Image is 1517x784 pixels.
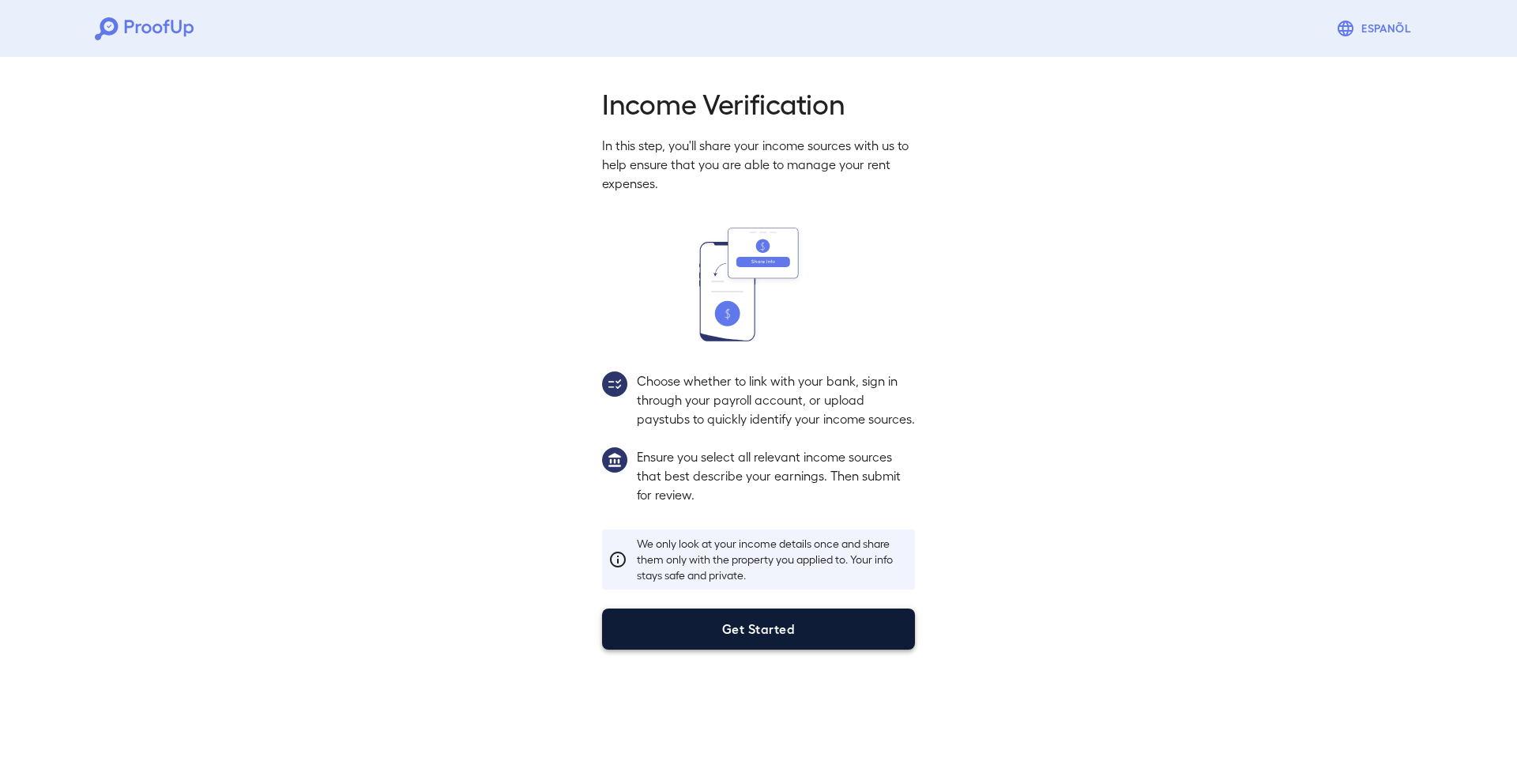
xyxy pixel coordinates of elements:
[699,228,818,341] img: transfer_money.svg
[637,536,909,583] p: We only look at your income details once and share them only with the property you applied to. Yo...
[602,85,915,120] h2: Income Verification
[602,609,915,650] button: Get Started
[637,371,915,428] p: Choose whether to link with your bank, sign in through your payroll account, or upload paystubs t...
[637,447,915,504] p: Ensure you select all relevant income sources that best describe your earnings. Then submit for r...
[602,136,915,193] p: In this step, you'll share your income sources with us to help ensure that you are able to manage...
[1330,13,1422,44] button: Espanõl
[602,447,627,473] img: group1.svg
[602,371,627,397] img: group2.svg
